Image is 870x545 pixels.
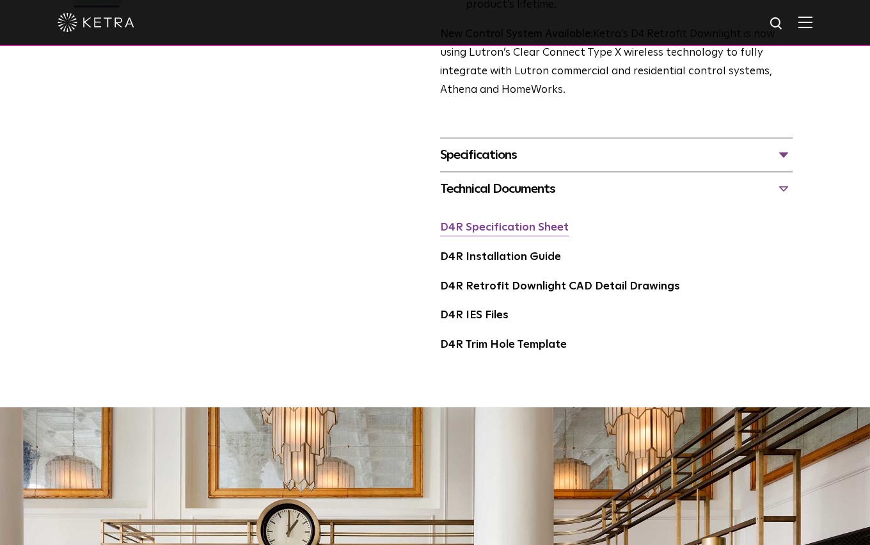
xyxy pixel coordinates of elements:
p: Ketra’s D4 Retrofit Downlight is now using Lutron’s Clear Connect Type X wireless technology to f... [440,26,793,100]
a: D4R Specification Sheet [440,222,569,233]
a: D4R Installation Guide [440,252,561,263]
div: Technical Documents [440,179,793,199]
a: D4R Trim Hole Template [440,339,567,350]
a: D4R Retrofit Downlight CAD Detail Drawings [440,281,680,292]
div: Specifications [440,145,793,165]
img: search icon [769,16,785,32]
a: D4R IES Files [440,310,509,321]
img: ketra-logo-2019-white [58,13,134,32]
img: Hamburger%20Nav.svg [798,16,812,28]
